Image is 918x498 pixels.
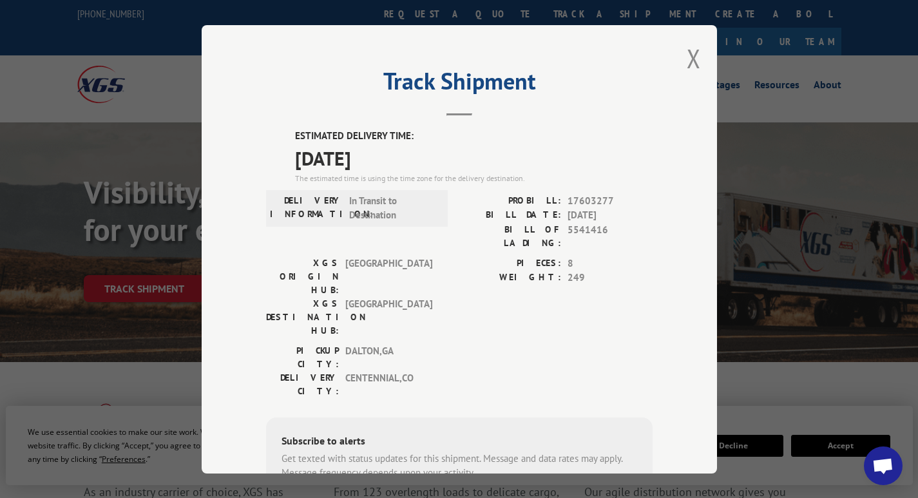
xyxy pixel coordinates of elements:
span: 8 [568,256,653,271]
span: 249 [568,271,653,285]
label: WEIGHT: [459,271,561,285]
span: CENTENNIAL , CO [345,370,432,397]
span: 17603277 [568,193,653,208]
span: [GEOGRAPHIC_DATA] [345,256,432,296]
span: 5541416 [568,222,653,249]
label: PIECES: [459,256,561,271]
div: Subscribe to alerts [282,432,637,451]
label: XGS ORIGIN HUB: [266,256,339,296]
span: DALTON , GA [345,343,432,370]
label: PROBILL: [459,193,561,208]
div: The estimated time is using the time zone for the delivery destination. [295,172,653,184]
label: DELIVERY CITY: [266,370,339,397]
span: [DATE] [295,143,653,172]
label: DELIVERY INFORMATION: [270,193,343,222]
label: PICKUP CITY: [266,343,339,370]
h2: Track Shipment [266,72,653,97]
span: In Transit to Destination [349,193,436,222]
span: [DATE] [568,208,653,223]
label: BILL DATE: [459,208,561,223]
div: Get texted with status updates for this shipment. Message and data rates may apply. Message frequ... [282,451,637,480]
label: XGS DESTINATION HUB: [266,296,339,337]
button: Close modal [687,41,701,75]
div: Open chat [864,446,903,485]
label: BILL OF LADING: [459,222,561,249]
span: [GEOGRAPHIC_DATA] [345,296,432,337]
label: ESTIMATED DELIVERY TIME: [295,129,653,144]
